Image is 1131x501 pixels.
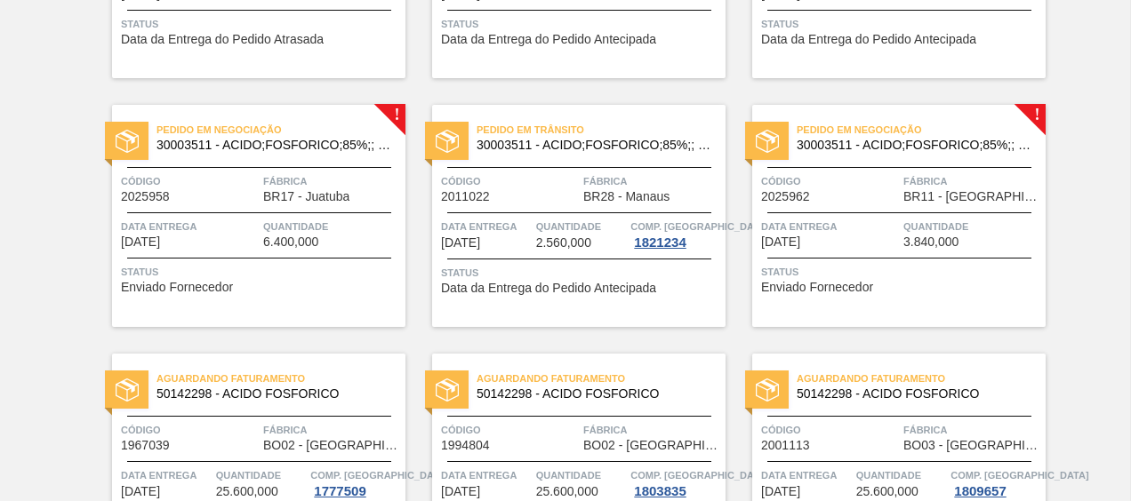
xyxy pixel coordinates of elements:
span: 29/09/2025 [761,235,800,249]
span: Aguardando Faturamento [156,370,405,387]
a: !statusPedido em Negociação30003511 - ACIDO;FOSFORICO;85%;; CONTAINERCódigo2025962FábricaBR11 - [... [726,105,1046,327]
span: 30003511 - ACIDO;FOSFORICO;85%;; CONTAINER [797,139,1031,152]
span: Enviado Fornecedor [121,281,233,294]
span: Fábrica [583,172,721,190]
span: 25.600,000 [216,485,278,498]
span: Data da Entrega do Pedido Atrasada [121,33,324,46]
span: Código [441,421,579,439]
span: Status [441,15,721,33]
span: Fábrica [583,421,721,439]
span: 22/09/2025 [121,235,160,249]
span: Comp. Carga [951,466,1088,484]
a: Comp. [GEOGRAPHIC_DATA]1821234 [630,218,721,250]
span: 25.600,000 [536,485,598,498]
span: Quantidade [856,466,947,484]
div: 1803835 [630,484,689,498]
a: Comp. [GEOGRAPHIC_DATA]1803835 [630,466,721,498]
span: 2011022 [441,190,490,203]
span: Data entrega [761,218,899,235]
div: 1777509 [310,484,369,498]
span: Data da Entrega do Pedido Antecipada [761,33,976,46]
span: 30003511 - ACIDO;FOSFORICO;85%;; CONTAINER [156,139,391,152]
span: 26/09/2025 [441,236,480,250]
span: 25.600,000 [856,485,918,498]
img: status [436,378,459,402]
span: Comp. Carga [630,218,768,235]
span: Quantidade [903,218,1041,235]
span: Pedido em Negociação [156,121,405,139]
span: 2025958 [121,190,170,203]
span: Pedido em Negociação [797,121,1046,139]
span: 05/11/2025 [761,485,800,498]
span: Data entrega [121,218,259,235]
span: Data entrega [441,218,532,235]
div: 1809657 [951,484,1009,498]
span: Quantidade [536,466,627,484]
span: Pedido em Trânsito [477,121,726,139]
img: status [756,130,779,153]
span: 50142298 - ACIDO FOSFORICO [797,387,1031,401]
span: Comp. Carga [310,466,448,484]
span: 50142298 - ACIDO FOSFORICO [156,387,391,401]
span: 1994804 [441,439,490,452]
img: status [116,130,139,153]
img: status [756,378,779,402]
span: Comp. Carga [630,466,768,484]
span: 2001113 [761,439,810,452]
span: Data da Entrega do Pedido Antecipada [441,282,656,295]
span: Status [121,15,401,33]
span: 2025962 [761,190,810,203]
span: Aguardando Faturamento [477,370,726,387]
span: Código [121,421,259,439]
a: Comp. [GEOGRAPHIC_DATA]1809657 [951,466,1041,498]
a: Comp. [GEOGRAPHIC_DATA]1777509 [310,466,401,498]
span: Fábrica [263,421,401,439]
span: Quantidade [216,466,307,484]
span: BR28 - Manaus [583,190,670,203]
span: Enviado Fornecedor [761,281,873,294]
span: Fábrica [263,172,401,190]
span: 1967039 [121,439,170,452]
span: Aguardando Faturamento [797,370,1046,387]
span: 03/11/2025 [441,485,480,498]
span: Código [121,172,259,190]
span: Quantidade [263,218,401,235]
span: Fábrica [903,421,1041,439]
span: 6.400,000 [263,235,318,249]
span: Código [441,172,579,190]
span: 2.560,000 [536,236,591,250]
span: 50142298 - ACIDO FOSFORICO [477,387,711,401]
span: Status [761,15,1041,33]
span: Status [121,263,401,281]
span: BO02 - La Paz [263,439,401,452]
span: BO03 - Santa Cruz [903,439,1041,452]
span: Quantidade [536,218,627,235]
span: Fábrica [903,172,1041,190]
span: BR11 - São Luís [903,190,1041,203]
span: 01/10/2025 [121,485,160,498]
span: BO02 - La Paz [583,439,721,452]
span: Data entrega [121,466,212,484]
span: Status [441,264,721,282]
span: 30003511 - ACIDO;FOSFORICO;85%;; CONTAINER [477,139,711,152]
span: Data da Entrega do Pedido Antecipada [441,33,656,46]
span: Data entrega [441,466,532,484]
div: 1821234 [630,235,689,250]
span: Código [761,421,899,439]
a: statusPedido em Trânsito30003511 - ACIDO;FOSFORICO;85%;; CONTAINERCódigo2011022FábricaBR28 - Mana... [405,105,726,327]
img: status [116,378,139,402]
span: BR17 - Juatuba [263,190,349,203]
span: Status [761,263,1041,281]
span: 3.840,000 [903,235,959,249]
img: status [436,130,459,153]
a: !statusPedido em Negociação30003511 - ACIDO;FOSFORICO;85%;; CONTAINERCódigo2025958FábricaBR17 - J... [85,105,405,327]
span: Código [761,172,899,190]
span: Data entrega [761,466,852,484]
